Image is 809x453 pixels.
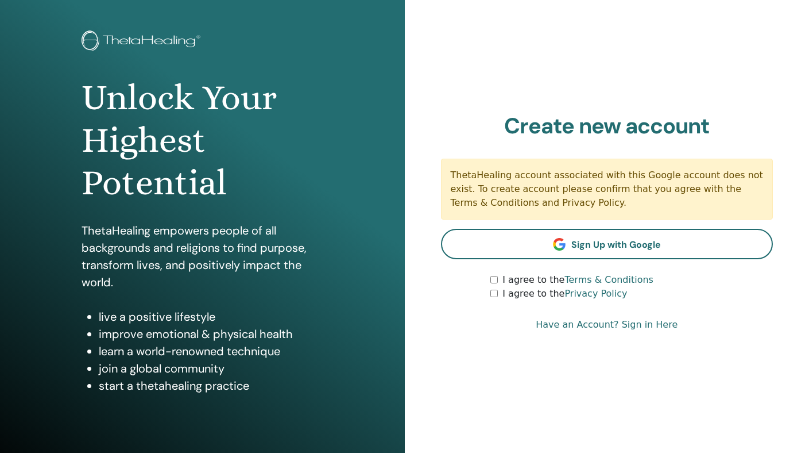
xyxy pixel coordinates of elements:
li: live a positive lifestyle [99,308,323,325]
div: ThetaHealing account associated with this Google account does not exist. To create account please... [441,159,773,220]
label: I agree to the [502,287,627,301]
li: learn a world-renowned technique [99,343,323,360]
p: ThetaHealing empowers people of all backgrounds and religions to find purpose, transform lives, a... [82,222,323,291]
h2: Create new account [441,113,773,140]
a: Privacy Policy [564,288,627,299]
li: improve emotional & physical health [99,325,323,343]
span: Sign Up with Google [571,239,661,251]
a: Have an Account? Sign in Here [536,318,678,332]
a: Sign Up with Google [441,229,773,259]
label: I agree to the [502,273,653,287]
a: Terms & Conditions [564,274,653,285]
h1: Unlock Your Highest Potential [82,76,323,205]
li: join a global community [99,360,323,377]
li: start a thetahealing practice [99,377,323,394]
